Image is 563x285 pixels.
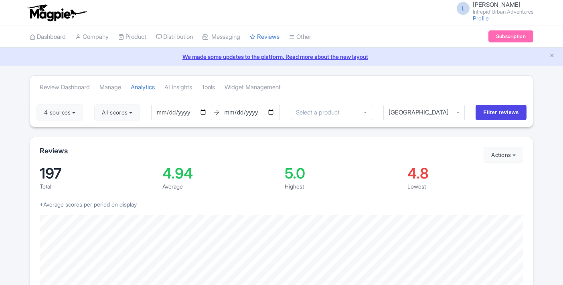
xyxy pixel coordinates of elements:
button: 4 sources [36,104,83,120]
a: Dashboard [30,26,66,48]
div: 197 [40,166,156,181]
img: logo-ab69f6fb50320c5b225c76a69d11143b.png [26,4,88,22]
a: Reviews [250,26,279,48]
button: Actions [484,147,523,163]
a: Product [118,26,146,48]
a: Review Dashboard [40,76,90,98]
a: L [PERSON_NAME] Intrepid Urban Adventures [452,2,533,14]
a: Tools [202,76,215,98]
a: Analytics [131,76,155,98]
a: Company [75,26,109,48]
span: [PERSON_NAME] [473,1,520,8]
a: Widget Management [225,76,281,98]
a: Messaging [203,26,240,48]
a: Manage [99,76,121,98]
div: [GEOGRAPHIC_DATA] [389,109,460,116]
small: Intrepid Urban Adventures [473,9,533,14]
div: Highest [285,182,401,191]
div: 4.8 [407,166,524,181]
a: Other [289,26,311,48]
div: Lowest [407,182,524,191]
a: We made some updates to the platform. Read more about the new layout [5,52,558,61]
button: Close announcement [549,52,555,61]
button: All scores [94,104,140,120]
div: Total [40,182,156,191]
div: 5.0 [285,166,401,181]
a: AI Insights [164,76,192,98]
span: L [457,2,470,15]
div: 4.94 [162,166,279,181]
a: Distribution [156,26,193,48]
div: Average [162,182,279,191]
a: Profile [473,15,489,22]
input: Filter reviews [476,105,527,120]
input: Select a product [296,109,344,116]
h2: Reviews [40,147,68,155]
p: *Average scores per period on display [40,200,523,209]
a: Subscription [488,30,533,42]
